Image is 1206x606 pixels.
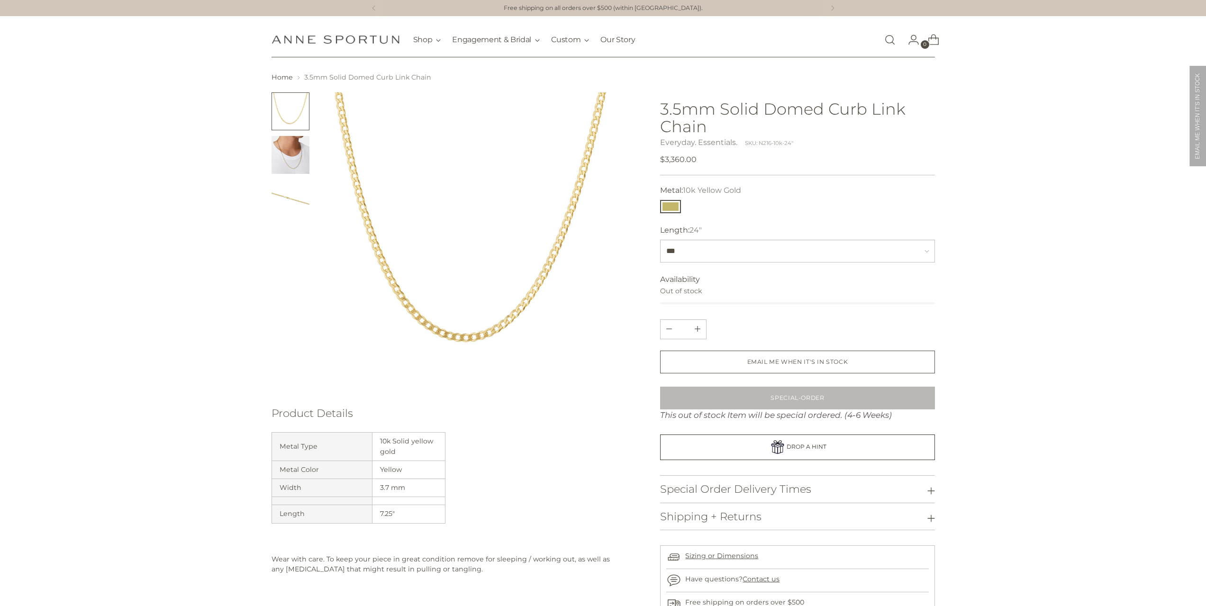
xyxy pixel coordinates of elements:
input: Product quantity [672,320,695,339]
span: Out of stock [660,287,702,295]
button: Shop [413,29,441,50]
button: Subtract product quantity [689,320,706,339]
button: Add product quantity [661,320,678,339]
a: Contact us [743,575,780,583]
span: 10k Yellow Gold [683,186,741,195]
div: SKU: N216-10k-24" [745,139,793,147]
a: Go to the account page [900,30,919,49]
img: 3.5mm Solid Domed Curb Link Chain [323,92,621,390]
label: Metal: [660,185,741,196]
a: DROP A HINT [660,434,934,460]
td: Yellow [372,461,445,479]
th: Width [272,479,372,497]
h3: Special Order Delivery Times [660,483,811,495]
button: Custom [551,29,589,50]
h3: Product Details [272,407,621,419]
button: Shipping + Returns [660,503,934,530]
label: Length: [660,225,702,236]
button: 10k Yellow Gold [660,200,681,213]
td: 7.25" [372,505,445,523]
p: Free shipping on all orders over $500 (within [GEOGRAPHIC_DATA]). [504,4,703,13]
td: 3.7 mm [372,479,445,497]
span: $3,360.00 [660,154,697,165]
p: Have questions? [685,574,780,584]
span: 24" [689,226,702,235]
th: Metal Color [272,461,372,479]
div: EMAIL ME WHEN IT'S IN STOCK [1188,65,1206,167]
span: 0 [921,40,929,49]
button: Change image to image 1 [272,92,309,130]
a: Open cart modal [920,30,939,49]
span: 10k Solid yellow gold [380,437,433,455]
div: This out of stock Item will be special ordered. (4-6 Weeks) [660,409,934,422]
button: Special Order Delivery Times [660,476,934,503]
button: Change image to image 3 [272,180,309,217]
a: Home [272,73,293,81]
a: Our Story [600,29,635,50]
span: Wear with care. To keep your piece in great condition remove for sleeping / working out, as well ... [272,555,610,573]
button: Change image to image 2 [272,136,309,174]
a: Everyday. Essentials. [660,138,737,147]
a: Anne Sportun Fine Jewellery [272,35,399,44]
button: Engagement & Bridal [452,29,540,50]
a: Sizing or Dimensions [685,552,758,560]
nav: breadcrumbs [272,72,935,82]
span: 3.5mm Solid Domed Curb Link Chain [304,73,431,81]
h1: 3.5mm Solid Domed Curb Link Chain [660,100,934,135]
h3: Shipping + Returns [660,511,762,523]
button: EMAIL ME WHEN IT'S IN STOCK [660,351,934,373]
span: Availability [660,274,700,285]
th: Metal Type [272,433,372,461]
span: DROP A HINT [787,443,826,450]
th: Length [272,505,372,523]
a: Open search modal [880,30,899,49]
